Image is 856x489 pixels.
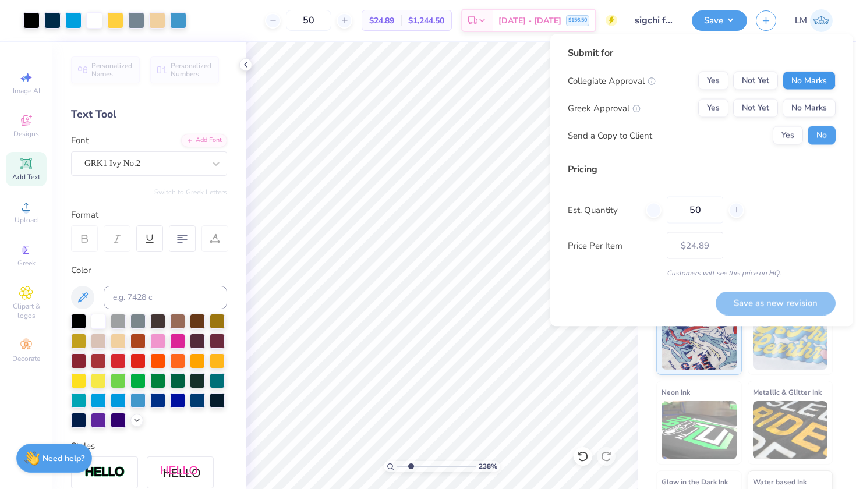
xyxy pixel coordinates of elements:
img: Neon Ink [662,401,737,459]
div: Greek Approval [568,101,641,115]
button: Not Yet [733,72,778,90]
button: Yes [698,72,728,90]
span: Decorate [12,354,40,363]
button: Yes [698,99,728,118]
span: LM [795,14,807,27]
button: No [808,126,836,145]
button: Yes [773,126,803,145]
div: Customers will see this price on HQ. [568,268,836,278]
button: No Marks [783,72,836,90]
span: Upload [15,215,38,225]
span: Water based Ink [753,476,807,488]
input: – – [667,197,723,224]
span: Personalized Names [91,62,133,78]
button: Switch to Greek Letters [154,187,227,197]
img: Stroke [84,466,125,479]
span: $24.89 [369,15,394,27]
img: Puff Ink [753,311,828,370]
img: Standard [662,311,737,370]
div: Color [71,264,227,277]
img: Shadow [160,465,201,480]
span: [DATE] - [DATE] [498,15,561,27]
div: Styles [71,440,227,453]
span: $156.50 [568,16,587,24]
label: Est. Quantity [568,203,637,217]
span: Greek [17,258,36,268]
img: Lauren Mcdougal [810,9,833,32]
input: e.g. 7428 c [104,286,227,309]
input: – – [286,10,331,31]
label: Price Per Item [568,239,658,252]
div: Text Tool [71,107,227,122]
span: Designs [13,129,39,139]
span: Metallic & Glitter Ink [753,386,822,398]
input: Untitled Design [626,9,683,32]
div: Submit for [568,46,836,60]
label: Font [71,134,89,147]
a: LM [795,9,833,32]
span: Glow in the Dark Ink [662,476,728,488]
div: Pricing [568,162,836,176]
strong: Need help? [43,453,84,464]
img: Metallic & Glitter Ink [753,401,828,459]
button: Save [692,10,747,31]
div: Add Font [181,134,227,147]
span: Image AI [13,86,40,95]
span: 238 % [479,461,497,472]
div: Collegiate Approval [568,74,656,87]
span: Add Text [12,172,40,182]
span: $1,244.50 [408,15,444,27]
span: Personalized Numbers [171,62,212,78]
div: Format [71,208,228,222]
span: Neon Ink [662,386,690,398]
button: No Marks [783,99,836,118]
div: Send a Copy to Client [568,129,652,142]
button: Not Yet [733,99,778,118]
span: Clipart & logos [6,302,47,320]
